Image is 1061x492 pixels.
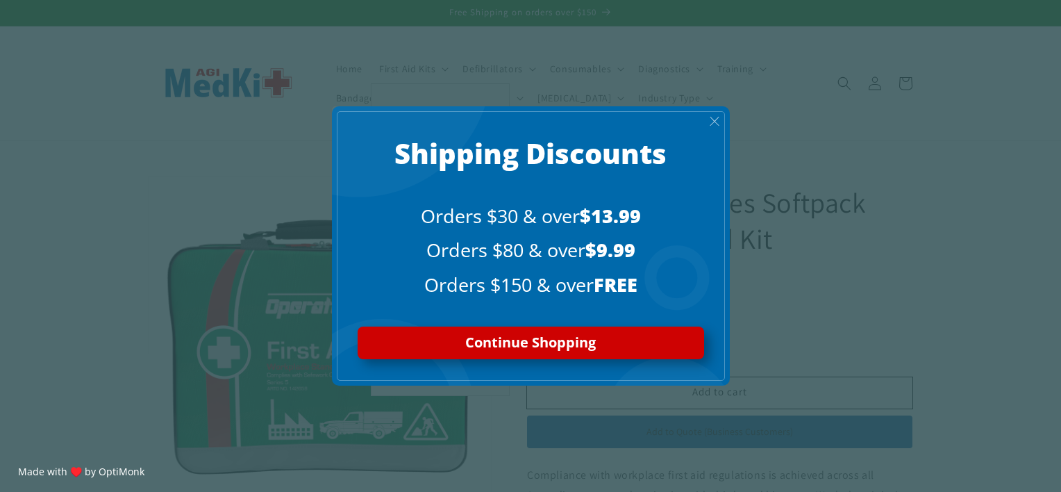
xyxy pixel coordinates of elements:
[580,203,641,229] span: $13.99
[426,237,585,263] span: Orders $80 & over
[465,333,596,352] span: Continue Shopping
[18,465,144,478] a: Made with ♥️ by OptiMonk
[421,203,580,229] span: Orders $30 & over
[594,272,637,297] span: FREE
[394,134,667,172] span: Shipping Discounts
[709,113,720,129] span: X
[424,272,594,297] span: Orders $150 & over
[585,237,635,263] span: $9.99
